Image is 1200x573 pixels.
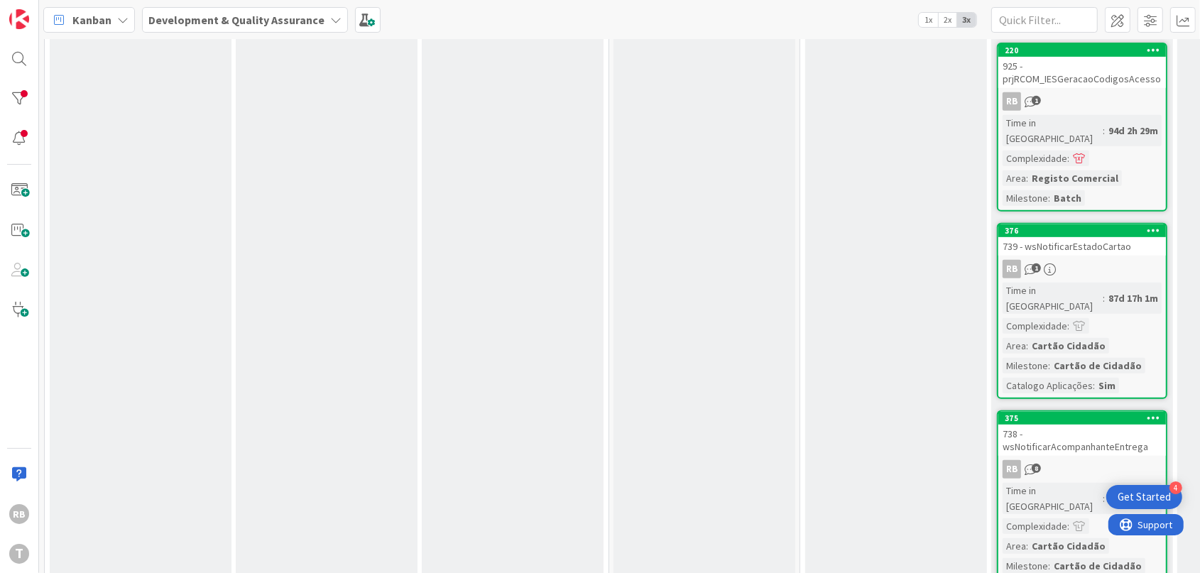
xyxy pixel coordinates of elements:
[1003,151,1067,166] div: Complexidade
[1003,538,1026,554] div: Area
[1003,170,1026,186] div: Area
[1048,190,1050,206] span: :
[1105,290,1162,306] div: 87d 17h 1m
[998,425,1166,456] div: 738 - wsNotificarAcompanhanteEntrega
[1067,318,1069,334] span: :
[997,223,1167,399] a: 376739 - wsNotificarEstadoCartaoRBTime in [GEOGRAPHIC_DATA]:87d 17h 1mComplexidade:Area:Cartão Ci...
[1005,226,1166,236] div: 376
[1003,318,1067,334] div: Complexidade
[998,412,1166,425] div: 375
[1095,378,1119,393] div: Sim
[998,460,1166,479] div: RB
[1105,123,1162,138] div: 94d 2h 29m
[9,9,29,29] img: Visit kanbanzone.com
[1003,338,1026,354] div: Area
[998,92,1166,111] div: RB
[1003,115,1103,146] div: Time in [GEOGRAPHIC_DATA]
[1050,190,1085,206] div: Batch
[1003,460,1021,479] div: RB
[1003,92,1021,111] div: RB
[1093,378,1095,393] span: :
[957,13,976,27] span: 3x
[1106,485,1182,509] div: Open Get Started checklist, remaining modules: 4
[1028,338,1109,354] div: Cartão Cidadão
[1003,358,1048,373] div: Milestone
[148,13,324,27] b: Development & Quality Assurance
[1067,518,1069,534] span: :
[1032,464,1041,473] span: 8
[1032,96,1041,105] span: 1
[1032,263,1041,273] span: 1
[998,260,1166,278] div: RB
[998,224,1166,237] div: 376
[1026,538,1028,554] span: :
[998,237,1166,256] div: 739 - wsNotificarEstadoCartao
[9,504,29,524] div: RB
[1103,123,1105,138] span: :
[1067,151,1069,166] span: :
[998,44,1166,57] div: 220
[1028,538,1109,554] div: Cartão Cidadão
[991,7,1098,33] input: Quick Filter...
[1003,483,1103,514] div: Time in [GEOGRAPHIC_DATA]
[919,13,938,27] span: 1x
[1118,490,1171,504] div: Get Started
[997,43,1167,212] a: 220925 - prjRCOM_IESGeracaoCodigosAcessoRBTime in [GEOGRAPHIC_DATA]:94d 2h 29mComplexidade:Area:R...
[1005,45,1166,55] div: 220
[1103,290,1105,306] span: :
[1048,358,1050,373] span: :
[1169,481,1182,494] div: 4
[998,224,1166,256] div: 376739 - wsNotificarEstadoCartao
[1003,283,1103,314] div: Time in [GEOGRAPHIC_DATA]
[1028,170,1122,186] div: Registo Comercial
[998,57,1166,88] div: 925 - prjRCOM_IESGeracaoCodigosAcesso
[9,544,29,564] div: T
[1003,260,1021,278] div: RB
[30,2,65,19] span: Support
[1003,518,1067,534] div: Complexidade
[1003,378,1093,393] div: Catalogo Aplicações
[1003,190,1048,206] div: Milestone
[1105,491,1162,506] div: 84d 9h 15m
[998,44,1166,88] div: 220925 - prjRCOM_IESGeracaoCodigosAcesso
[1103,491,1105,506] span: :
[72,11,111,28] span: Kanban
[1026,170,1028,186] span: :
[998,412,1166,456] div: 375738 - wsNotificarAcompanhanteEntrega
[1026,338,1028,354] span: :
[1005,413,1166,423] div: 375
[1050,358,1145,373] div: Cartão de Cidadão
[938,13,957,27] span: 2x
